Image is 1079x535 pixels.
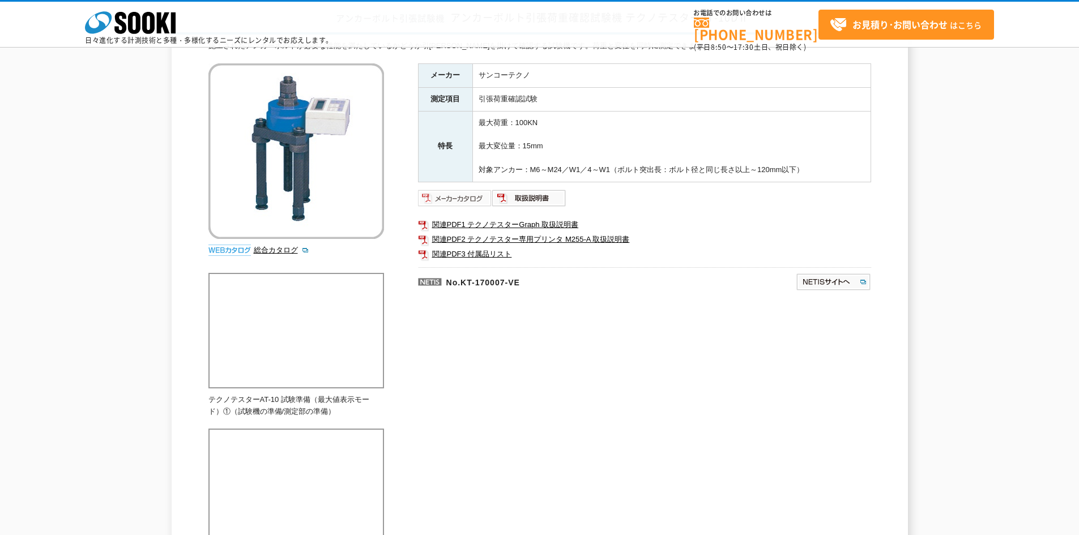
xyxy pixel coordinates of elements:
a: [PHONE_NUMBER] [694,18,818,41]
p: No.KT-170007-VE [418,267,686,294]
p: 日々進化する計測技術と多種・多様化するニーズにレンタルでお応えします。 [85,37,333,44]
a: 関連PDF3 付属品リスト [418,247,871,262]
td: 最大荷重：100KN 最大変位量：15mm 対象アンカー：M6～M24／W1／4～W1（ボルト突出長：ボルト径と同じ長さ以上～120mm以下） [472,111,871,182]
span: (平日 ～ 土日、祝日除く) [694,42,806,52]
span: お電話でのお問い合わせは [694,10,818,16]
a: 関連PDF1 テクノテスターGraph 取扱説明書 [418,217,871,232]
img: 取扱説明書 [492,189,566,207]
img: メーカーカタログ [418,189,492,207]
td: サンコーテクノ [472,64,871,88]
a: 取扱説明書 [492,196,566,205]
th: 測定項目 [418,87,472,111]
th: 特長 [418,111,472,182]
img: アンカーボルト引張荷重確認試験機 テクノテスターAT-10DⅡ [208,63,384,239]
span: はこちら [830,16,982,33]
span: 8:50 [711,42,727,52]
a: メーカーカタログ [418,196,492,205]
img: NETISサイトへ [796,273,871,291]
img: webカタログ [208,245,251,256]
strong: お見積り･お問い合わせ [852,18,948,31]
td: 引張荷重確認試験 [472,87,871,111]
th: メーカー [418,64,472,88]
a: 総合カタログ [254,246,309,254]
a: 関連PDF2 テクノテスター専用プリンタ M255-A 取扱説明書 [418,232,871,247]
span: 17:30 [733,42,754,52]
a: お見積り･お問い合わせはこちら [818,10,994,40]
p: テクノテスターAT-10 試験準備（最大値表示モード）①（試験機の準備/測定部の準備） [208,394,384,418]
